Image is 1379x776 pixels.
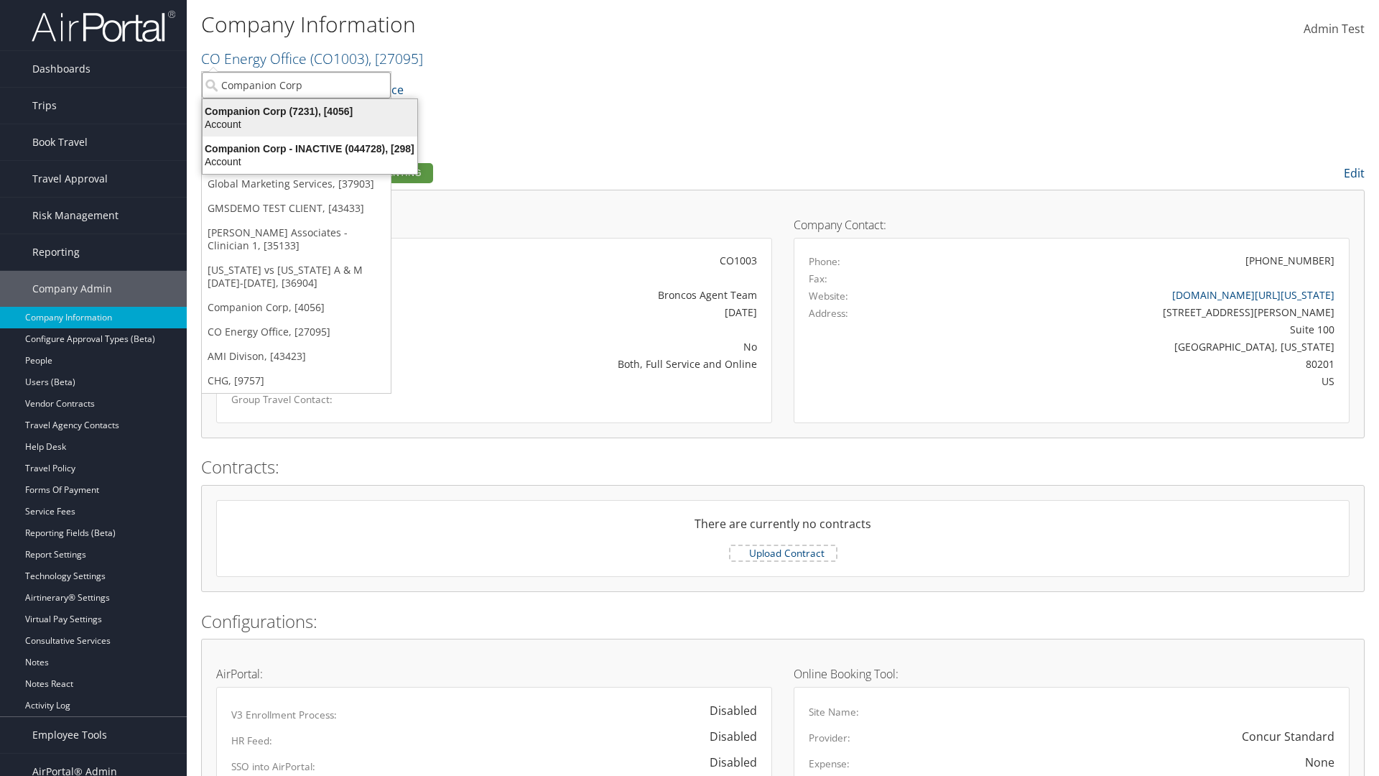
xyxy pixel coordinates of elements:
[202,295,391,320] a: Companion Corp, [4056]
[202,258,391,295] a: [US_STATE] vs [US_STATE] A & M [DATE]-[DATE], [36904]
[1344,165,1365,181] a: Edit
[414,356,757,371] div: Both, Full Service and Online
[414,253,757,268] div: CO1003
[809,254,840,269] label: Phone:
[217,515,1349,544] div: There are currently no contracts
[202,196,391,221] a: GMSDEMO TEST CLIENT, [43433]
[730,546,836,560] label: Upload Contract
[231,734,272,748] label: HR Feed:
[32,88,57,124] span: Trips
[231,708,337,722] label: V3 Enrollment Process:
[809,306,848,320] label: Address:
[1245,253,1334,268] div: [PHONE_NUMBER]
[32,271,112,307] span: Company Admin
[310,49,368,68] span: ( CO1003 )
[1242,728,1334,745] div: Concur Standard
[695,728,757,745] div: Disabled
[202,172,391,196] a: Global Marketing Services, [37903]
[32,234,80,270] span: Reporting
[202,320,391,344] a: CO Energy Office, [27095]
[194,118,426,131] div: Account
[32,198,119,234] span: Risk Management
[194,142,426,155] div: Companion Corp - INACTIVE (044728), [298]
[946,356,1335,371] div: 80201
[809,289,848,303] label: Website:
[809,731,850,745] label: Provider:
[32,717,107,753] span: Employee Tools
[32,51,90,87] span: Dashboards
[202,221,391,258] a: [PERSON_NAME] Associates - Clinician 1, [35133]
[946,374,1335,389] div: US
[194,105,426,118] div: Companion Corp (7231), [4056]
[202,344,391,369] a: AMI Divison, [43423]
[216,219,772,231] h4: Account Details:
[201,49,423,68] a: CO Energy Office
[231,392,392,407] label: Group Travel Contact:
[809,272,827,286] label: Fax:
[1304,21,1365,37] span: Admin Test
[1172,288,1334,302] a: [DOMAIN_NAME][URL][US_STATE]
[1305,754,1334,771] div: None
[201,609,1365,634] h2: Configurations:
[809,757,850,771] label: Expense:
[201,160,970,185] h2: Company Profile:
[794,668,1350,680] h4: Online Booking Tool:
[794,219,1350,231] h4: Company Contact:
[414,339,757,354] div: No
[414,305,757,320] div: [DATE]
[32,124,88,160] span: Book Travel
[1304,7,1365,52] a: Admin Test
[216,668,772,680] h4: AirPortal:
[368,49,423,68] span: , [ 27095 ]
[414,287,757,302] div: Broncos Agent Team
[32,9,175,43] img: airportal-logo.png
[201,455,1365,479] h2: Contracts:
[201,9,977,40] h1: Company Information
[194,155,426,168] div: Account
[809,705,859,719] label: Site Name:
[202,72,391,98] input: Search Accounts
[946,305,1335,320] div: [STREET_ADDRESS][PERSON_NAME]
[32,161,108,197] span: Travel Approval
[202,369,391,393] a: CHG, [9757]
[946,322,1335,337] div: Suite 100
[695,754,757,771] div: Disabled
[695,702,757,719] div: Disabled
[946,339,1335,354] div: [GEOGRAPHIC_DATA], [US_STATE]
[231,759,315,774] label: SSO into AirPortal:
